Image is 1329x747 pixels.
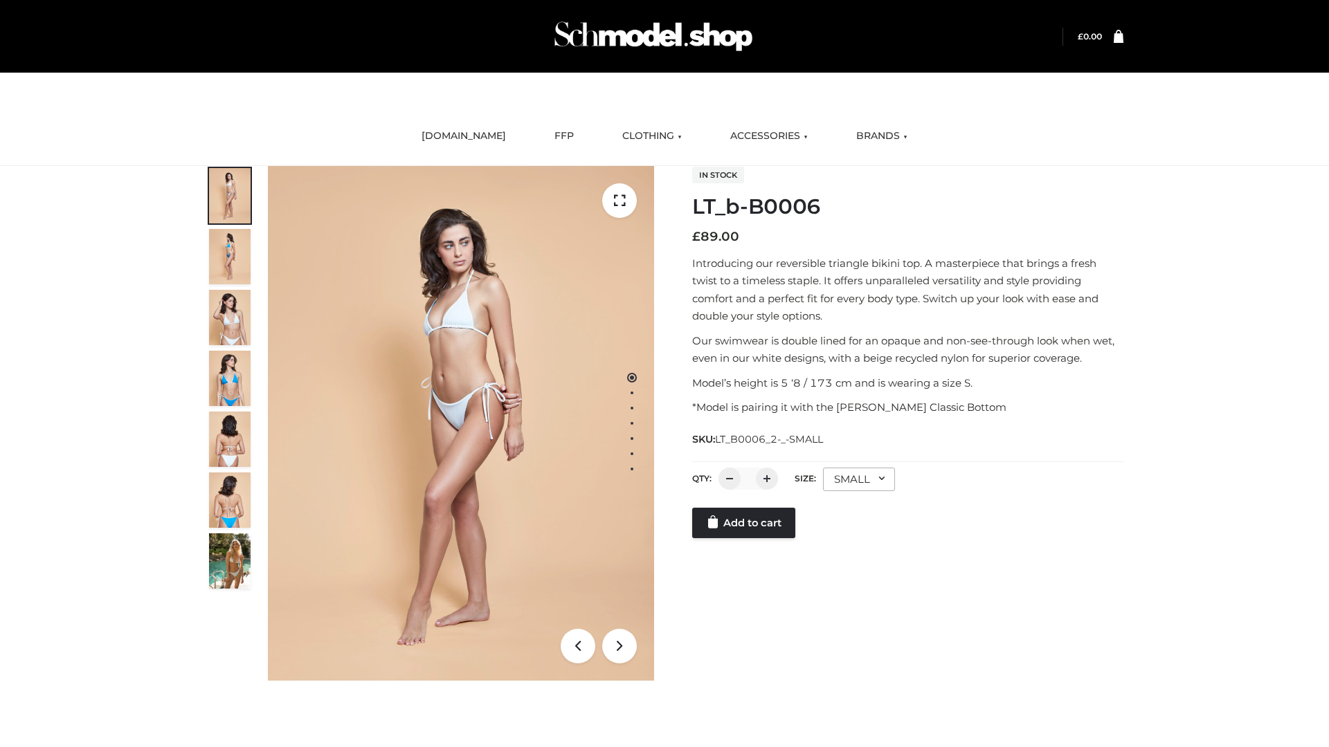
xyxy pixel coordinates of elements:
img: ArielClassicBikiniTop_CloudNine_AzureSky_OW114ECO_4-scaled.jpg [209,351,251,406]
img: ArielClassicBikiniTop_CloudNine_AzureSky_OW114ECO_1-scaled.jpg [209,168,251,223]
a: £0.00 [1078,31,1102,41]
img: ArielClassicBikiniTop_CloudNine_AzureSky_OW114ECO_2-scaled.jpg [209,229,251,284]
a: BRANDS [846,121,918,151]
p: *Model is pairing it with the [PERSON_NAME] Classic Bottom [692,398,1123,416]
a: FFP [544,121,584,151]
bdi: 89.00 [692,229,739,244]
label: Size: [795,473,816,483]
p: Model’s height is 5 ‘8 / 173 cm and is wearing a size S. [692,374,1123,392]
img: ArielClassicBikiniTop_CloudNine_AzureSky_OW114ECO_7-scaled.jpg [209,412,251,467]
span: £ [1078,31,1083,41]
img: ArielClassicBikiniTop_CloudNine_AzureSky_OW114ECO_3-scaled.jpg [209,290,251,345]
a: Add to cart [692,508,795,538]
p: Our swimwear is double lined for an opaque and non-see-through look when wet, even in our white d... [692,332,1123,367]
img: Arieltop_CloudNine_AzureSky2.jpg [209,533,251,589]
span: LT_B0006_2-_-SMALL [715,433,823,445]
img: ArielClassicBikiniTop_CloudNine_AzureSky_OW114ECO_1 [268,166,654,681]
a: ACCESSORIES [720,121,818,151]
a: CLOTHING [612,121,692,151]
p: Introducing our reversible triangle bikini top. A masterpiece that brings a fresh twist to a time... [692,255,1123,325]
label: QTY: [692,473,712,483]
div: SMALL [823,468,895,491]
bdi: 0.00 [1078,31,1102,41]
span: In stock [692,167,744,183]
a: [DOMAIN_NAME] [411,121,516,151]
img: ArielClassicBikiniTop_CloudNine_AzureSky_OW114ECO_8-scaled.jpg [209,472,251,528]
span: £ [692,229,700,244]
span: SKU: [692,431,824,448]
h1: LT_b-B0006 [692,194,1123,219]
img: Schmodel Admin 964 [550,9,757,64]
